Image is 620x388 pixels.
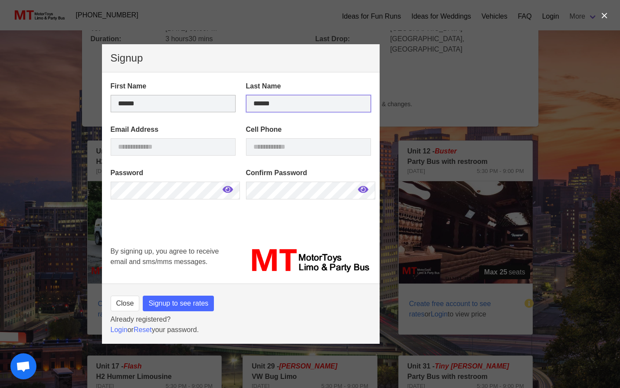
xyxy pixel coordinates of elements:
[111,325,371,335] p: or your password.
[10,353,36,379] div: Open chat
[111,81,236,91] label: First Name
[246,168,371,178] label: Confirm Password
[246,81,371,91] label: Last Name
[143,296,214,311] button: Signup to see rates
[246,246,371,275] img: MT_logo_name.png
[105,241,241,280] div: By signing up, you agree to receive email and sms/mms messages.
[111,314,371,325] p: Already registered?
[111,296,140,311] button: Close
[111,326,128,333] a: Login
[111,124,236,135] label: Email Address
[111,212,243,277] iframe: reCAPTCHA
[134,326,152,333] a: Reset
[246,124,371,135] label: Cell Phone
[148,298,208,309] span: Signup to see rates
[111,53,371,63] p: Signup
[111,168,236,178] label: Password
